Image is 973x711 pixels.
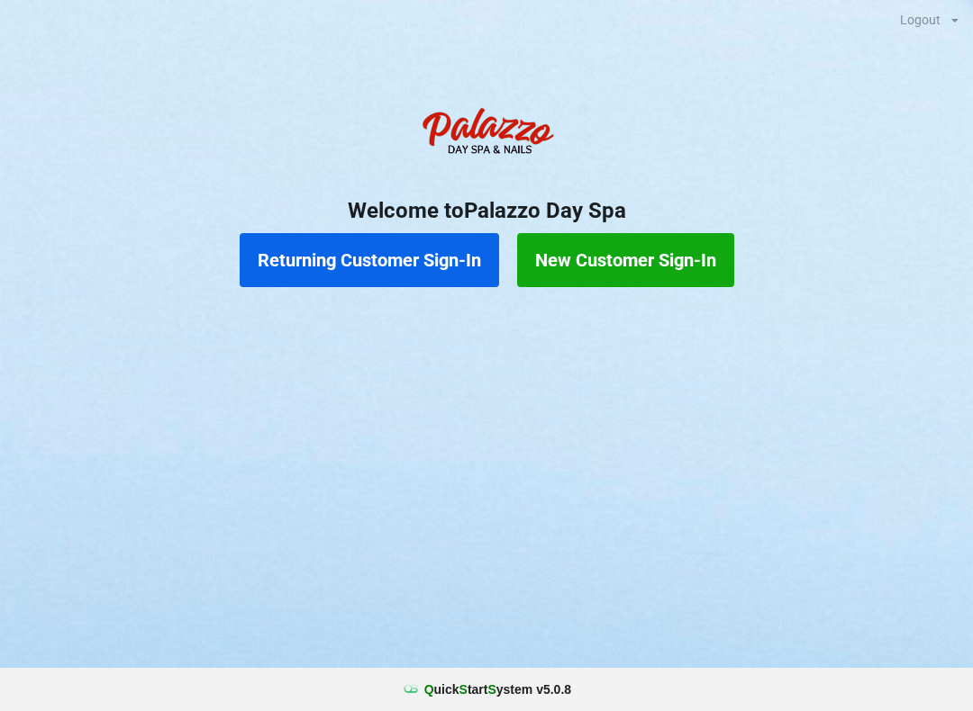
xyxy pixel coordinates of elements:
[402,680,420,698] img: favicon.ico
[459,682,468,697] span: S
[487,682,496,697] span: S
[424,680,571,698] b: uick tart ystem v 5.0.8
[517,233,734,287] button: New Customer Sign-In
[414,98,559,170] img: PalazzoDaySpaNails-Logo.png
[900,13,941,26] div: Logout
[424,682,434,697] span: Q
[240,233,499,287] button: Returning Customer Sign-In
